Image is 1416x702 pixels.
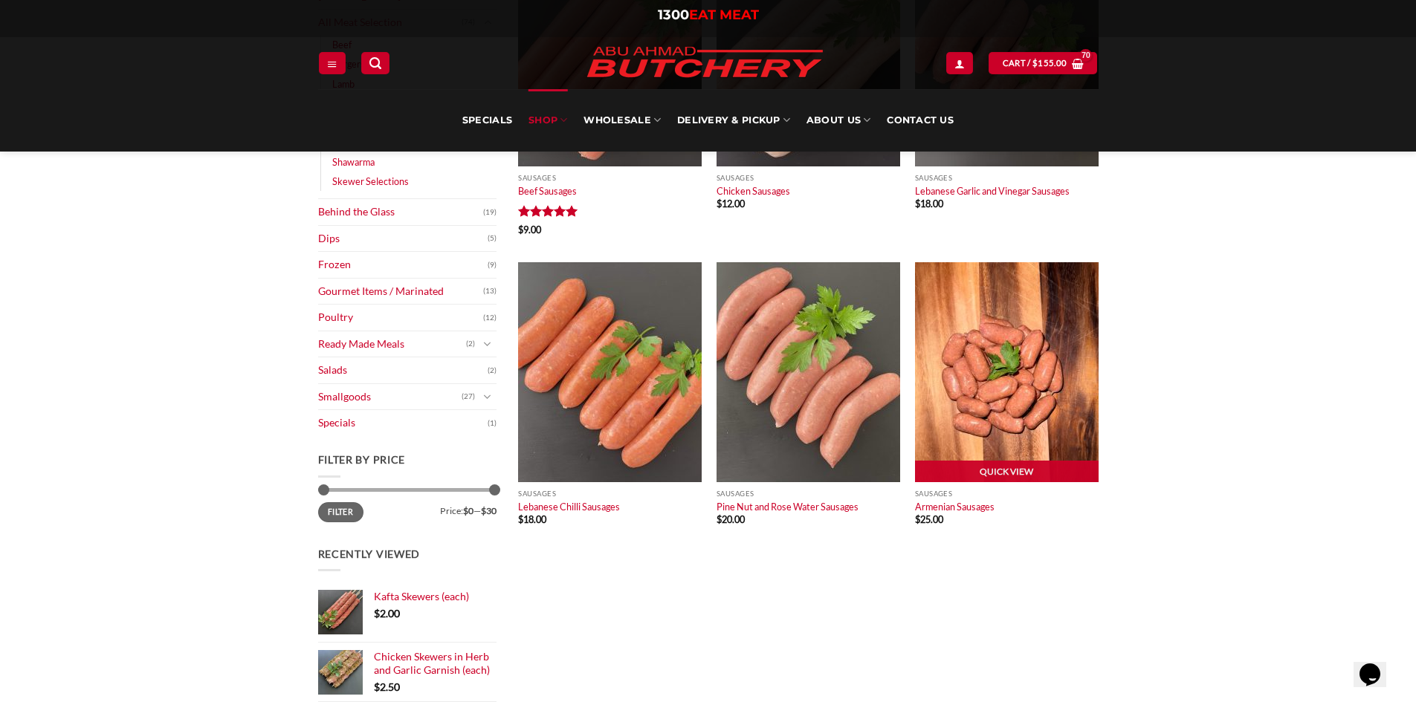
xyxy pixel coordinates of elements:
[318,357,488,383] a: Salads
[488,412,497,435] span: (1)
[332,152,375,172] a: Shawarma
[481,505,497,516] span: $30
[717,174,900,182] p: Sausages
[518,205,578,223] span: Rated out of 5
[658,7,689,23] span: 1300
[717,490,900,498] p: Sausages
[488,227,497,250] span: (5)
[318,305,483,331] a: Poultry
[463,505,473,516] span: $0
[488,254,497,276] span: (9)
[318,252,488,278] a: Frozen
[915,513,943,525] bdi: 25.00
[483,307,497,329] span: (12)
[915,513,920,525] span: $
[318,384,462,410] a: Smallgoods
[518,174,702,182] p: Sausages
[318,410,488,436] a: Specials
[319,52,346,74] a: Menu
[1354,643,1401,687] iframe: chat widget
[518,513,523,525] span: $
[374,590,497,603] a: Kafta Skewers (each)
[318,279,483,305] a: Gourmet Items / Marinated
[717,513,722,525] span: $
[915,262,1099,482] img: Armenian Sausages
[717,185,790,197] a: Chicken Sausages
[374,680,400,693] bdi: 2.50
[318,199,483,225] a: Behind the Glass
[946,52,973,74] a: Login
[361,52,389,74] a: Search
[374,650,497,677] a: Chicken Skewers in Herb and Garlic Garnish (each)
[518,224,541,235] bdi: 9.00
[915,490,1099,498] p: Sausages
[1032,58,1067,68] bdi: 155.00
[915,501,995,513] a: Armenian Sausages
[318,502,363,522] button: Filter
[318,502,497,516] div: Price: —
[658,7,759,23] a: 1300EAT MEAT
[717,198,745,209] bdi: 12.00
[518,224,523,235] span: $
[374,680,380,693] span: $
[989,52,1097,74] a: View cart
[915,198,943,209] bdi: 18.00
[915,198,920,209] span: $
[518,185,577,197] a: Beef Sausages
[915,185,1070,197] a: Lebanese Garlic and Vinegar Sausages
[374,607,380,620] span: $
[518,205,578,219] div: Rated 5 out of 5
[689,7,759,23] span: EAT MEAT
[887,89,954,152] a: Contact Us
[483,201,497,224] span: (19)
[479,336,497,352] button: Toggle
[1032,56,1038,70] span: $
[528,89,567,152] a: SHOP
[318,453,406,466] span: Filter by price
[466,333,475,355] span: (2)
[518,513,546,525] bdi: 18.00
[483,280,497,302] span: (13)
[518,262,702,482] img: Lebanese-Chilli-Sausages (per 1Kg)
[717,513,745,525] bdi: 20.00
[318,331,466,357] a: Ready Made Meals
[318,226,488,252] a: Dips
[374,650,490,676] span: Chicken Skewers in Herb and Garlic Garnish (each)
[488,360,497,382] span: (2)
[1003,56,1067,70] span: Cart /
[318,547,421,560] span: Recently Viewed
[374,607,400,620] bdi: 2.00
[374,590,469,602] span: Kafta Skewers (each)
[717,262,900,482] img: Pine Nut and Rose Water Sausages
[915,174,1099,182] p: Sausages
[479,389,497,405] button: Toggle
[332,172,409,191] a: Skewer Selections
[462,89,512,152] a: Specials
[717,501,859,513] a: Pine Nut and Rose Water Sausages
[518,490,702,498] p: Sausages
[915,461,1099,483] a: Quick View
[806,89,870,152] a: About Us
[677,89,790,152] a: Delivery & Pickup
[583,89,661,152] a: Wholesale
[575,37,835,89] img: Abu Ahmad Butchery
[518,501,620,513] a: Lebanese Chilli Sausages
[462,386,475,408] span: (27)
[717,198,722,209] span: $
